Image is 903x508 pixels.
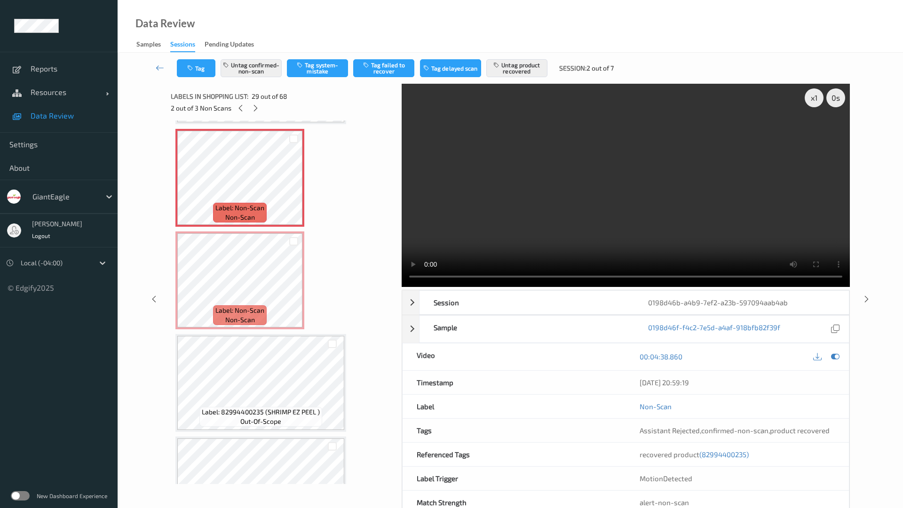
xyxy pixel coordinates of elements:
a: Non-Scan [640,402,672,411]
div: Sample0198d46f-f4c2-7e5d-a4af-918bfb82f39f [402,315,849,343]
div: Referenced Tags [403,443,626,466]
span: out-of-scope [240,417,281,426]
span: Label: 82994400235 (SHRIMP EZ PEEL ) [202,407,320,417]
span: non-scan [225,213,255,222]
a: Sessions [170,38,205,52]
div: Label Trigger [403,467,626,490]
span: confirmed-non-scan [701,426,768,435]
div: Session [420,291,634,314]
div: Tags [403,419,626,442]
span: non-scan [225,315,255,325]
a: Samples [136,38,170,51]
button: Untag product recovered [486,59,547,77]
div: Timestamp [403,371,626,394]
span: recovered product [640,450,749,459]
button: Tag delayed scan [420,59,481,77]
div: 0198d46b-a4b9-7ef2-a23b-597094aab4ab [634,291,849,314]
span: 29 out of 68 [252,92,287,101]
button: Tag failed to recover [353,59,414,77]
span: Label: Non-Scan [215,306,264,315]
span: product recovered [770,426,830,435]
a: Pending Updates [205,38,263,51]
span: Label: Non-Scan [215,203,264,213]
button: Tag [177,59,215,77]
a: 0198d46f-f4c2-7e5d-a4af-918bfb82f39f [648,323,780,335]
div: Video [403,343,626,370]
a: 00:04:38.860 [640,352,682,361]
span: Assistant Rejected [640,426,700,435]
span: 2 out of 7 [586,63,614,73]
button: Untag confirmed-non-scan [221,59,282,77]
div: Pending Updates [205,40,254,51]
div: Session0198d46b-a4b9-7ef2-a23b-597094aab4ab [402,290,849,315]
div: Data Review [135,19,195,28]
div: alert-non-scan [640,498,835,507]
div: MotionDetected [626,467,849,490]
div: x 1 [805,88,824,107]
div: Samples [136,40,161,51]
span: , , [640,426,830,435]
div: 0 s [826,88,845,107]
span: Session: [559,63,586,73]
div: Label [403,395,626,418]
div: Sample [420,316,634,342]
div: 2 out of 3 Non Scans [171,102,395,114]
div: [DATE] 20:59:19 [640,378,835,387]
span: Labels in shopping list: [171,92,248,101]
button: Tag system-mistake [287,59,348,77]
div: Sessions [170,40,195,52]
span: (82994400235) [699,450,749,459]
